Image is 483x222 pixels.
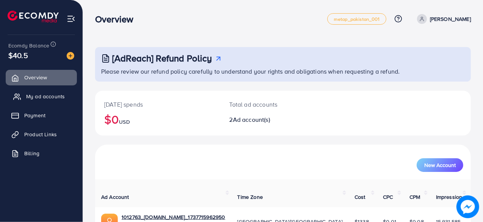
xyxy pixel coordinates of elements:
[230,116,305,123] h2: 2
[410,193,420,201] span: CPM
[6,146,77,161] a: Billing
[383,193,393,201] span: CPC
[101,67,466,76] p: Please review our refund policy carefully to understand your rights and obligations when requesti...
[334,17,380,22] span: metap_pakistan_001
[436,193,463,201] span: Impression
[238,193,263,201] span: Time Zone
[104,100,211,109] p: [DATE] spends
[24,131,57,138] span: Product Links
[122,213,225,221] a: 1012763_[DOMAIN_NAME]_1737715962950
[6,70,77,85] a: Overview
[424,162,456,168] span: New Account
[101,193,129,201] span: Ad Account
[6,127,77,142] a: Product Links
[8,42,49,49] span: Ecomdy Balance
[67,14,75,23] img: menu
[327,13,386,25] a: metap_pakistan_001
[26,93,65,100] span: My ad accounts
[6,89,77,104] a: My ad accounts
[24,112,45,119] span: Payment
[6,108,77,123] a: Payment
[67,52,74,60] img: image
[430,14,471,24] p: [PERSON_NAME]
[104,112,211,126] h2: $0
[417,158,463,172] button: New Account
[355,193,366,201] span: Cost
[456,195,479,218] img: image
[95,14,139,25] h3: Overview
[230,100,305,109] p: Total ad accounts
[8,50,28,61] span: $40.5
[112,53,212,64] h3: [AdReach] Refund Policy
[414,14,471,24] a: [PERSON_NAME]
[24,74,47,81] span: Overview
[119,118,130,126] span: USD
[233,115,270,124] span: Ad account(s)
[8,11,59,22] img: logo
[24,150,39,157] span: Billing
